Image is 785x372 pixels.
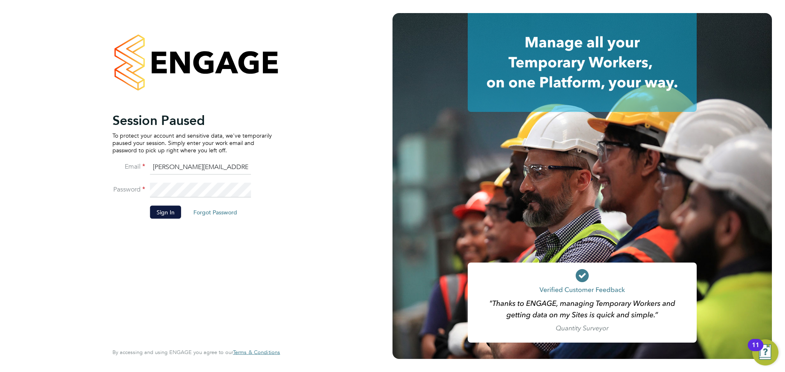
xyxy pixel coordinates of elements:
div: 11 [752,345,759,356]
button: Forgot Password [187,205,244,218]
label: Password [112,185,145,194]
p: To protect your account and sensitive data, we've temporarily paused your session. Simply enter y... [112,131,272,154]
label: Email [112,162,145,171]
h2: Session Paused [112,112,272,128]
a: Terms & Conditions [233,349,280,356]
span: By accessing and using ENGAGE you agree to our [112,349,280,356]
span: Terms & Conditions [233,349,280,356]
button: Open Resource Center, 11 new notifications [752,339,778,365]
button: Sign In [150,205,181,218]
input: Enter your work email... [150,160,251,175]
